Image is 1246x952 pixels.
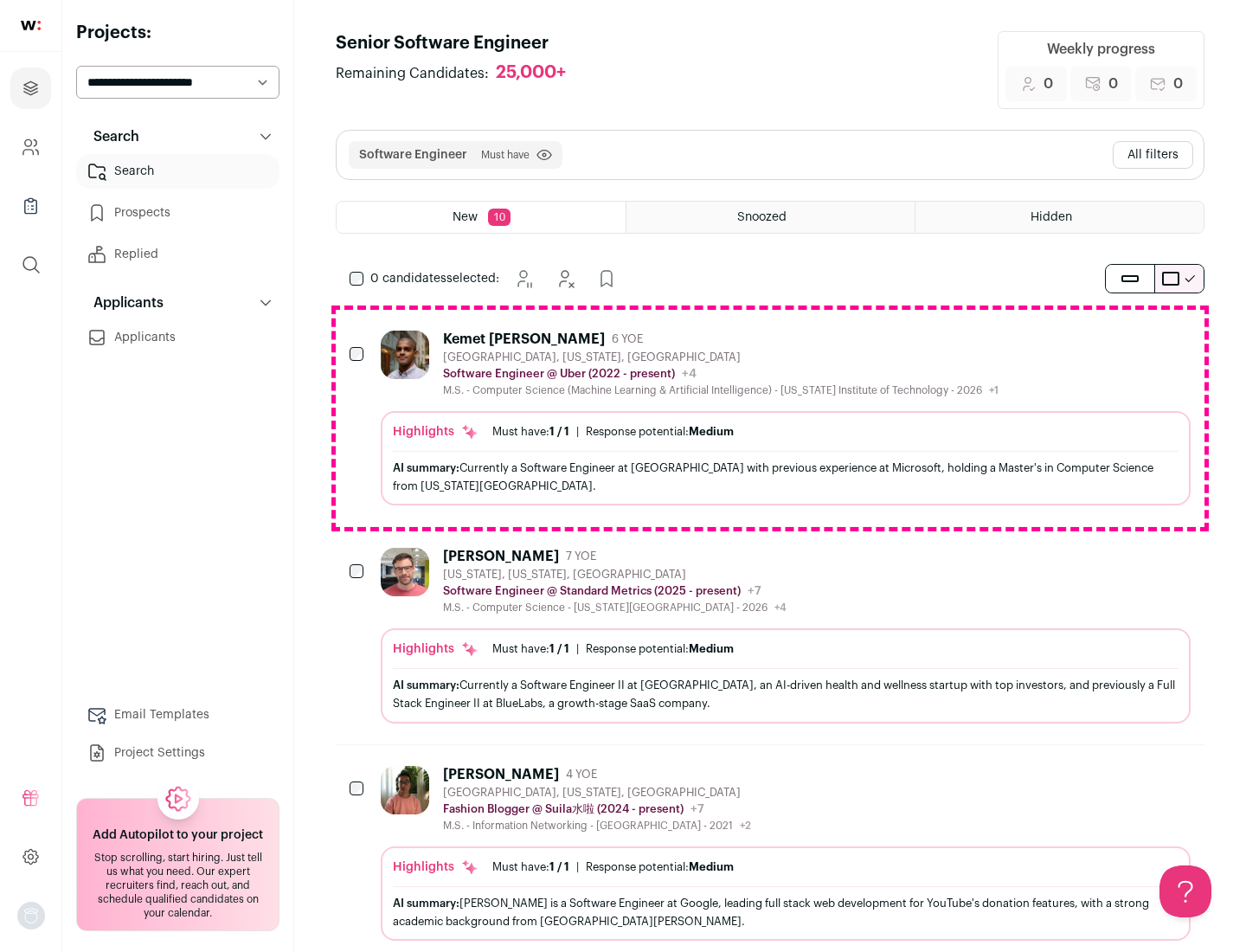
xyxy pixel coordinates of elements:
span: 0 candidates [370,273,446,285]
div: [US_STATE], [US_STATE], [GEOGRAPHIC_DATA] [443,568,787,582]
button: All filters [1113,141,1193,169]
span: +4 [682,368,697,380]
span: AI summary: [393,897,459,909]
img: 927442a7649886f10e33b6150e11c56b26abb7af887a5a1dd4d66526963a6550.jpg [381,331,429,379]
a: Projects [10,68,51,109]
div: Response potential: [586,425,734,439]
a: Company and ATS Settings [10,126,51,168]
div: Must have: [492,425,569,439]
a: Search [76,154,279,189]
span: 1 / 1 [549,861,569,872]
p: Fashion Blogger @ Suila水啦 (2024 - present) [443,802,684,816]
img: wellfound-shorthand-0d5821cbd27db2630d0214b213865d53afaa358527fdda9d0ea32b1df1b89c2c.svg [21,21,41,30]
button: Add to Prospects [589,261,624,296]
a: Replied [76,237,279,272]
span: 4 YOE [566,768,597,782]
div: [GEOGRAPHIC_DATA], [US_STATE], [GEOGRAPHIC_DATA] [443,351,999,364]
a: Kemet [PERSON_NAME] 6 YOE [GEOGRAPHIC_DATA], [US_STATE], [GEOGRAPHIC_DATA] Software Engineer @ Ub... [381,331,1191,505]
div: Currently a Software Engineer II at [GEOGRAPHIC_DATA], an AI-driven health and wellness startup w... [393,676,1179,712]
p: Search [83,126,139,147]
div: Must have: [492,860,569,874]
span: +1 [989,385,999,396]
span: Medium [689,643,734,654]
div: Kemet [PERSON_NAME] [443,331,605,348]
div: Highlights [393,640,478,658]
button: Search [76,119,279,154]
button: Applicants [76,286,279,320]
span: AI summary: [393,462,459,473]
div: M.S. - Computer Science (Machine Learning & Artificial Intelligence) - [US_STATE] Institute of Te... [443,383,999,397]
span: +7 [748,585,761,597]
span: +4 [774,602,787,613]
span: 0 [1173,74,1183,94]
span: selected: [370,270,499,287]
span: 0 [1108,74,1118,94]
span: +7 [690,803,704,815]
p: Applicants [83,293,164,313]
span: 7 YOE [566,550,596,563]
a: Snoozed [626,202,915,233]
a: Project Settings [76,736,279,770]
span: Medium [689,426,734,437]
span: 1 / 1 [549,426,569,437]
span: 10 [488,209,511,226]
a: [PERSON_NAME] 7 YOE [US_STATE], [US_STATE], [GEOGRAPHIC_DATA] Software Engineer @ Standard Metric... [381,548,1191,723]
h2: Add Autopilot to your project [93,827,263,844]
div: M.S. - Information Networking - [GEOGRAPHIC_DATA] - 2021 [443,819,751,833]
span: +2 [740,820,751,831]
span: AI summary: [393,679,459,691]
p: Software Engineer @ Standard Metrics (2025 - present) [443,584,741,598]
span: 6 YOE [612,332,643,346]
div: Highlights [393,423,478,441]
h2: Projects: [76,21,279,45]
img: ebffc8b94a612106133ad1a79c5dcc917f1f343d62299c503ebb759c428adb03.jpg [381,766,429,814]
div: Weekly progress [1047,39,1155,60]
ul: | [492,860,734,874]
div: Stop scrolling, start hiring. Just tell us what you need. Our expert recruiters find, reach out, ... [87,851,268,920]
a: Add Autopilot to your project Stop scrolling, start hiring. Just tell us what you need. Our exper... [76,798,279,931]
div: [PERSON_NAME] is a Software Engineer at Google, leading full stack web development for YouTube's ... [393,894,1179,930]
button: Snooze [506,261,541,296]
button: Software Engineer [359,146,467,164]
h1: Senior Software Engineer [336,31,583,55]
a: Prospects [76,196,279,230]
div: [GEOGRAPHIC_DATA], [US_STATE], [GEOGRAPHIC_DATA] [443,786,751,800]
div: [PERSON_NAME] [443,548,559,565]
iframe: Help Scout Beacon - Open [1159,865,1211,917]
a: [PERSON_NAME] 4 YOE [GEOGRAPHIC_DATA], [US_STATE], [GEOGRAPHIC_DATA] Fashion Blogger @ Suila水啦 (2... [381,766,1191,941]
div: Response potential: [586,860,734,874]
span: Hidden [1031,211,1072,223]
div: 25,000+ [496,62,566,84]
a: Company Lists [10,185,51,227]
a: Email Templates [76,698,279,732]
span: Medium [689,861,734,872]
span: Snoozed [737,211,787,223]
div: Highlights [393,859,478,876]
span: Remaining Candidates: [336,63,489,84]
div: [PERSON_NAME] [443,766,559,783]
div: Response potential: [586,642,734,656]
div: Must have: [492,642,569,656]
ul: | [492,425,734,439]
img: nopic.png [17,902,45,929]
img: 92c6d1596c26b24a11d48d3f64f639effaf6bd365bf059bea4cfc008ddd4fb99.jpg [381,548,429,596]
a: Applicants [76,320,279,355]
span: New [453,211,478,223]
ul: | [492,642,734,656]
button: Open dropdown [17,902,45,929]
button: Hide [548,261,582,296]
a: Hidden [915,202,1204,233]
span: 1 / 1 [549,643,569,654]
div: M.S. - Computer Science - [US_STATE][GEOGRAPHIC_DATA] - 2026 [443,601,787,614]
span: Must have [481,148,530,162]
div: Currently a Software Engineer at [GEOGRAPHIC_DATA] with previous experience at Microsoft, holding... [393,459,1179,495]
span: 0 [1044,74,1053,94]
p: Software Engineer @ Uber (2022 - present) [443,367,675,381]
